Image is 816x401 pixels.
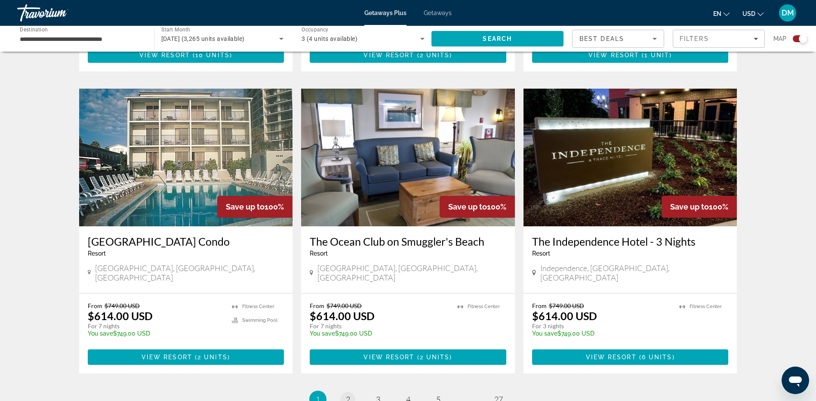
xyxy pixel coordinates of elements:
[195,52,230,59] span: 10 units
[197,354,228,361] span: 2 units
[226,202,265,211] span: Save up to
[532,235,729,248] a: The Independence Hotel - 3 Nights
[549,302,584,309] span: $749.00 USD
[579,35,624,42] span: Best Deals
[242,318,277,323] span: Swimming Pool
[670,202,709,211] span: Save up to
[88,302,102,309] span: From
[88,250,106,257] span: Resort
[302,27,329,33] span: Occupancy
[192,354,230,361] span: ( )
[424,9,452,16] a: Getaways
[310,250,328,257] span: Resort
[310,309,375,322] p: $614.00 USD
[139,52,190,59] span: View Resort
[79,89,293,226] img: Seven Seas Resort Condo
[773,33,786,45] span: Map
[88,235,284,248] a: [GEOGRAPHIC_DATA] Condo
[310,349,506,365] button: View Resort(2 units)
[713,7,730,20] button: Change language
[363,354,414,361] span: View Resort
[88,330,224,337] p: $749.00 USD
[363,52,414,59] span: View Resort
[88,322,224,330] p: For 7 nights
[105,302,140,309] span: $749.00 USD
[776,4,799,22] button: User Menu
[532,309,597,322] p: $614.00 USD
[142,354,192,361] span: View Resort
[440,196,515,218] div: 100%
[95,263,284,282] span: [GEOGRAPHIC_DATA], [GEOGRAPHIC_DATA], [GEOGRAPHIC_DATA]
[310,322,449,330] p: For 7 nights
[713,10,721,17] span: en
[310,302,324,309] span: From
[20,26,48,32] span: Destination
[364,9,406,16] a: Getaways Plus
[532,302,547,309] span: From
[20,34,143,44] input: Select destination
[532,330,671,337] p: $749.00 USD
[468,304,500,309] span: Fitness Center
[532,250,550,257] span: Resort
[782,9,794,17] span: DM
[161,27,190,33] span: Start Month
[420,52,450,59] span: 2 units
[662,196,737,218] div: 100%
[415,52,453,59] span: ( )
[317,263,506,282] span: [GEOGRAPHIC_DATA], [GEOGRAPHIC_DATA], [GEOGRAPHIC_DATA]
[217,196,293,218] div: 100%
[161,35,245,42] span: [DATE] (3,265 units available)
[637,354,675,361] span: ( )
[532,349,729,365] button: View Resort(6 units)
[448,202,487,211] span: Save up to
[310,330,449,337] p: $749.00 USD
[586,354,637,361] span: View Resort
[420,354,450,361] span: 2 units
[690,304,722,309] span: Fitness Center
[673,30,765,48] button: Filters
[88,47,284,63] button: View Resort(10 units)
[644,52,669,59] span: 1 unit
[523,89,737,226] img: The Independence Hotel - 3 Nights
[588,52,639,59] span: View Resort
[742,7,764,20] button: Change currency
[310,47,506,63] button: View Resort(2 units)
[642,354,672,361] span: 6 units
[88,349,284,365] button: View Resort(2 units)
[310,330,335,337] span: You save
[242,304,274,309] span: Fitness Center
[579,34,657,44] mat-select: Sort by
[431,31,564,46] button: Search
[415,354,453,361] span: ( )
[326,302,362,309] span: $749.00 USD
[540,263,729,282] span: Independence, [GEOGRAPHIC_DATA], [GEOGRAPHIC_DATA]
[742,10,755,17] span: USD
[680,35,709,42] span: Filters
[17,2,103,24] a: Travorium
[782,367,809,394] iframe: Button to launch messaging window
[532,47,729,63] button: View Resort(1 unit)
[190,52,232,59] span: ( )
[532,322,671,330] p: For 3 nights
[88,309,153,322] p: $614.00 USD
[639,52,672,59] span: ( )
[301,89,515,226] img: The Ocean Club on Smuggler's Beach
[483,35,512,42] span: Search
[88,330,113,337] span: You save
[302,35,357,42] span: 3 (4 units available)
[310,235,506,248] a: The Ocean Club on Smuggler's Beach
[532,330,557,337] span: You save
